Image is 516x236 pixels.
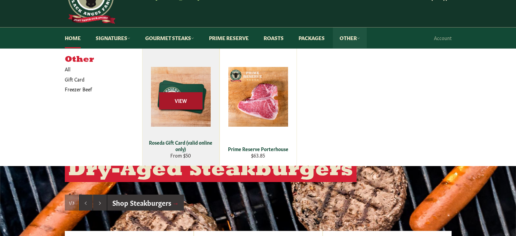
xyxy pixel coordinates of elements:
[93,195,107,211] button: Next slide
[159,92,203,110] span: View
[138,28,201,48] a: Gourmet Steaks
[69,200,74,205] span: 1/3
[61,84,135,94] a: Freezer Beef
[79,195,93,211] button: Previous slide
[61,74,135,84] a: Gift Card
[58,28,88,48] a: Home
[224,152,292,159] div: $63.85
[292,28,331,48] a: Packages
[431,28,455,48] a: Account
[147,139,215,152] div: Roseda Gift Card (valid online only)
[228,67,288,127] img: Prime Reserve Porterhouse
[202,28,255,48] a: Prime Reserve
[333,28,367,48] a: Other
[65,195,78,211] div: Slide 1, current
[172,198,179,207] span: →
[224,146,292,152] div: Prime Reserve Porterhouse
[61,64,142,74] a: All
[142,48,219,166] a: Roseda Gift Card (valid online only) Roseda Gift Card (valid online only) From $50 View
[107,195,184,211] a: Shop Steakburgers
[219,48,297,166] a: Prime Reserve Porterhouse Prime Reserve Porterhouse $63.85
[65,55,142,65] h5: Other
[257,28,290,48] a: Roasts
[89,28,137,48] a: Signatures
